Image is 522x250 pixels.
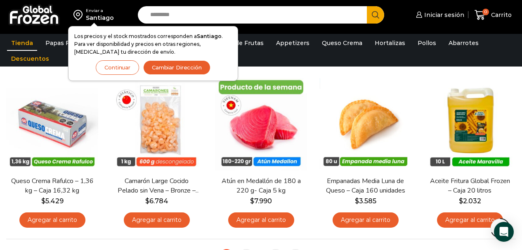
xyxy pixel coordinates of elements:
a: 0 Carrito [472,5,514,25]
a: Aceite Fritura Global Frozen – Caja 20 litros [428,176,511,195]
a: Agregar al carrito: “Empanadas Media Luna de Queso - Caja 160 unidades” [333,212,399,228]
span: Carrito [489,11,512,19]
a: Atún en Medallón de 180 a 220 g- Caja 5 kg [220,176,302,195]
span: $ [41,197,45,205]
a: Agregar al carrito: “Aceite Fritura Global Frozen – Caja 20 litros” [437,212,503,228]
a: Pulpa de Frutas [212,35,268,51]
span: $ [459,197,463,205]
a: Descuentos [7,51,53,67]
a: Queso Crema [318,35,366,51]
div: Santiago [86,14,114,22]
span: $ [355,197,359,205]
bdi: 2.032 [459,197,481,205]
p: Los precios y el stock mostrados corresponden a . Para ver disponibilidad y precios en otras regi... [74,32,232,56]
strong: Santiago [197,33,222,39]
span: $ [250,197,254,205]
bdi: 5.429 [41,197,64,205]
a: Hortalizas [371,35,409,51]
button: Continuar [96,60,139,75]
a: Appetizers [272,35,314,51]
img: address-field-icon.svg [73,8,86,22]
a: Abarrotes [444,35,483,51]
a: Papas Fritas [41,35,87,51]
bdi: 6.784 [145,197,168,205]
div: Enviar a [86,8,114,14]
a: Tienda [7,35,37,51]
bdi: 7.990 [250,197,272,205]
a: Camarón Large Cocido Pelado sin Vena – Bronze – Caja 10 kg [115,176,198,195]
button: Cambiar Dirección [143,60,210,75]
bdi: 3.585 [355,197,376,205]
span: Iniciar sesión [422,11,464,19]
a: Agregar al carrito: “Atún en Medallón de 180 a 220 g- Caja 5 kg” [228,212,294,228]
a: Iniciar sesión [414,7,464,23]
span: $ [145,197,149,205]
a: Agregar al carrito: “Camarón Large Cocido Pelado sin Vena - Bronze - Caja 10 kg” [124,212,190,228]
div: Open Intercom Messenger [494,222,514,242]
a: Pollos [413,35,440,51]
a: Empanadas Media Luna de Queso – Caja 160 unidades [324,176,407,195]
button: Search button [367,6,384,24]
a: Agregar al carrito: “Queso Crema Rafulco - 1,36 kg - Caja 16,32 kg” [19,212,85,228]
span: 0 [482,9,489,15]
a: Queso Crema Rafulco – 1,36 kg – Caja 16,32 kg [11,176,94,195]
